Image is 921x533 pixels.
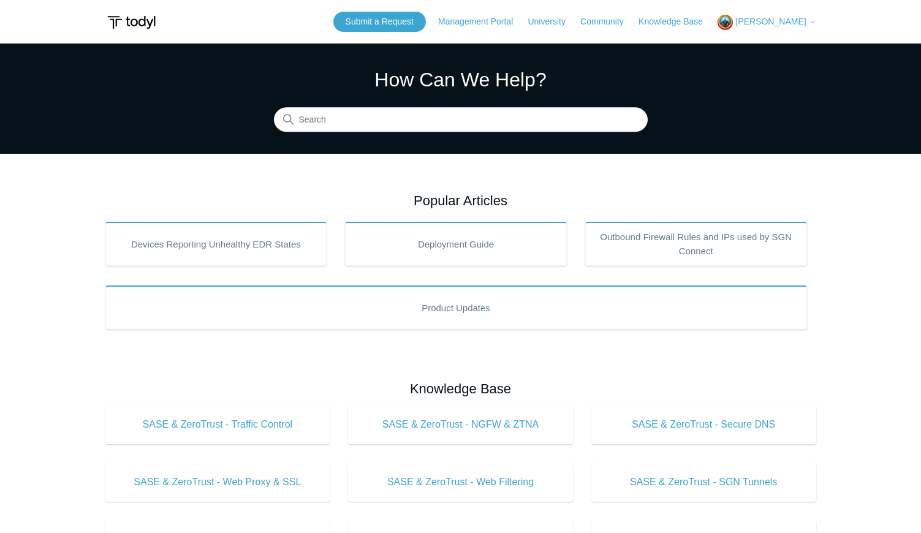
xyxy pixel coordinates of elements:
[105,285,807,330] a: Product Updates
[610,475,798,490] span: SASE & ZeroTrust - SGN Tunnels
[639,15,715,28] a: Knowledge Base
[718,15,816,30] button: [PERSON_NAME]
[591,405,816,444] a: SASE & ZeroTrust - Secure DNS
[580,15,636,28] a: Community
[591,463,816,502] a: SASE & ZeroTrust - SGN Tunnels
[348,463,573,502] a: SASE & ZeroTrust - Web Filtering
[528,15,577,28] a: University
[610,417,798,432] span: SASE & ZeroTrust - Secure DNS
[124,417,312,432] span: SASE & ZeroTrust - Traffic Control
[585,222,807,266] a: Outbound Firewall Rules and IPs used by SGN Connect
[333,12,426,32] a: Submit a Request
[274,108,648,132] input: Search
[345,222,567,266] a: Deployment Guide
[105,405,330,444] a: SASE & ZeroTrust - Traffic Control
[105,191,816,211] h2: Popular Articles
[105,11,157,34] img: Todyl Support Center Help Center home page
[366,417,555,432] span: SASE & ZeroTrust - NGFW & ZTNA
[105,463,330,502] a: SASE & ZeroTrust - Web Proxy & SSL
[274,65,648,94] h1: How Can We Help?
[438,15,525,28] a: Management Portal
[366,475,555,490] span: SASE & ZeroTrust - Web Filtering
[735,17,806,26] span: [PERSON_NAME]
[105,222,327,266] a: Devices Reporting Unhealthy EDR States
[348,405,573,444] a: SASE & ZeroTrust - NGFW & ZTNA
[124,475,312,490] span: SASE & ZeroTrust - Web Proxy & SSL
[105,379,816,399] h2: Knowledge Base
